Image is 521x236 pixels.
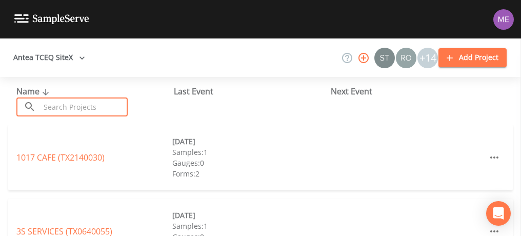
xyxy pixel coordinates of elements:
[172,158,328,168] div: Gauges: 0
[172,168,328,179] div: Forms: 2
[172,147,328,158] div: Samples: 1
[374,48,395,68] img: c0670e89e469b6405363224a5fca805c
[417,48,438,68] div: +14
[172,210,328,221] div: [DATE]
[172,221,328,231] div: Samples: 1
[40,97,128,116] input: Search Projects
[9,48,89,67] button: Antea TCEQ SiteX
[486,201,511,226] div: Open Intercom Messenger
[493,9,514,30] img: d4d65db7c401dd99d63b7ad86343d265
[396,48,416,68] img: 7e5c62b91fde3b9fc00588adc1700c9a
[172,136,328,147] div: [DATE]
[16,86,52,97] span: Name
[395,48,417,68] div: Rodolfo Ramirez
[374,48,395,68] div: Stan Porter
[438,48,507,67] button: Add Project
[174,85,331,97] div: Last Event
[16,152,105,163] a: 1017 CAFE (TX2140030)
[14,14,89,24] img: logo
[331,85,488,97] div: Next Event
